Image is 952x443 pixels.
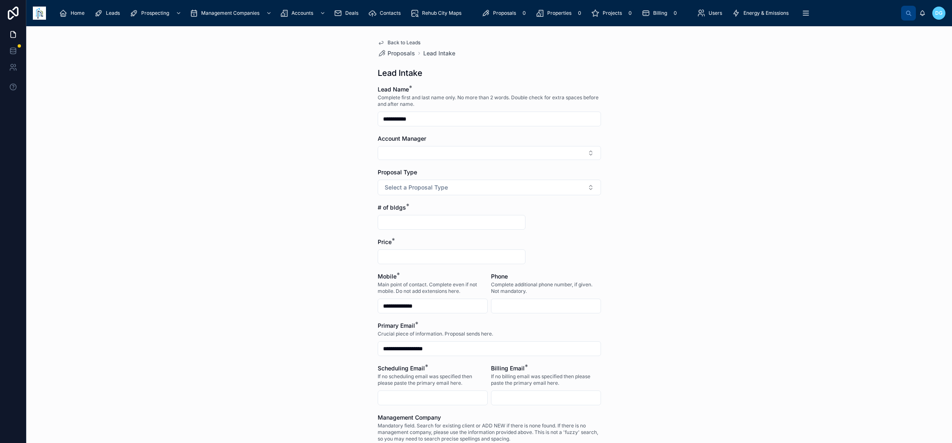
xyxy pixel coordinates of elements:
span: Billing Email [491,365,525,372]
a: Leads [92,6,126,21]
span: Management Company [378,414,441,421]
span: Prospecting [141,10,169,16]
div: 0 [519,8,529,18]
span: Scheduling Email [378,365,425,372]
a: Back to Leads [378,39,420,46]
a: Projects0 [589,6,638,21]
span: If no billing email was specified then please paste the primary email here. [491,373,601,386]
span: Projects [603,10,622,16]
button: Select Button [378,146,601,160]
a: Home [57,6,90,21]
div: 0 [670,8,680,18]
span: Deals [345,10,358,16]
h1: Lead Intake [378,67,422,79]
span: Leads [106,10,120,16]
a: Proposals [378,49,415,57]
span: Complete first and last name only. No more than 2 words. Double check for extra spaces before and... [378,94,601,107]
button: Select Button [378,180,601,195]
span: Crucial piece of information. Proposal sends here. [378,331,493,337]
span: Energy & Emissions [743,10,789,16]
span: Back to Leads [388,39,420,46]
span: Contacts [380,10,401,16]
span: Rehub City Maps [422,10,461,16]
span: Complete additional phone number, if given. Not mandatory. [491,281,601,295]
span: Phone [491,273,508,280]
span: Account Manager [378,135,426,142]
div: 0 [625,8,635,18]
span: Main point of contact. Complete even if not mobile. Do not add extensions here. [378,281,488,295]
span: Users [709,10,722,16]
span: Select a Proposal Type [385,183,448,192]
span: Home [71,10,85,16]
span: Management Companies [201,10,259,16]
img: App logo [33,7,46,20]
span: Lead Name [378,86,409,93]
a: Proposals0 [479,6,532,21]
a: Lead Intake [423,49,455,57]
span: Proposals [493,10,516,16]
span: If no scheduling email was specified then please paste the primary email here. [378,373,488,386]
a: Billing0 [639,6,683,21]
span: Mandatory field. Search for existing client or ADD NEW if there is none found. If there is no man... [378,422,601,442]
a: Rehub City Maps [408,6,467,21]
a: Users [695,6,728,21]
a: Properties0 [533,6,587,21]
a: Accounts [278,6,330,21]
a: Deals [331,6,364,21]
div: 0 [575,8,585,18]
span: Proposal Type [378,169,417,176]
span: Billing [653,10,667,16]
a: Contacts [366,6,406,21]
span: DG [935,10,943,16]
span: Mobile [378,273,397,280]
div: scrollable content [53,4,901,22]
span: # of bldgs [378,204,406,211]
span: Properties [547,10,571,16]
span: Accounts [291,10,313,16]
a: Prospecting [127,6,186,21]
a: Energy & Emissions [729,6,794,21]
span: Primary Email [378,322,415,329]
a: Management Companies [187,6,276,21]
span: Proposals [388,49,415,57]
span: Price [378,238,392,245]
